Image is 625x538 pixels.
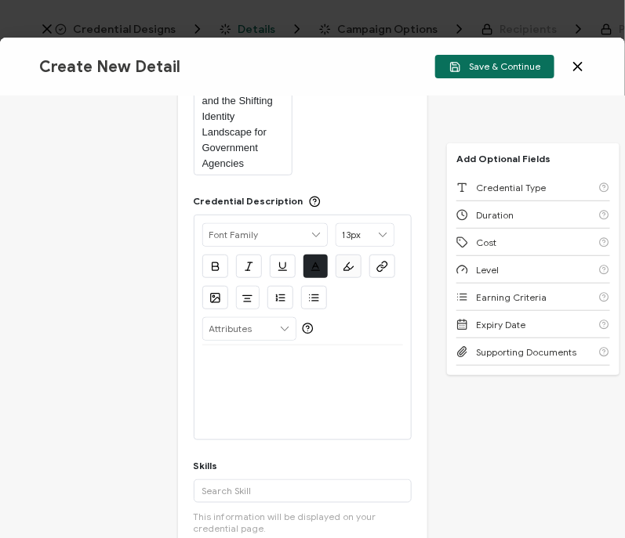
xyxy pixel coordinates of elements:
button: Save & Continue [435,55,554,78]
span: Supporting Documents [476,346,576,358]
span: Create New Detail [39,57,180,77]
span: Level [476,264,499,276]
p: Experian Webinar: 2025 Fraud Trends: Trust, Technology, and the Shifting Identity Landscape for G... [202,31,285,172]
input: Font Size [336,224,394,246]
input: Font Family [203,224,327,246]
input: Attributes [203,318,296,340]
span: Expiry Date [476,319,525,330]
iframe: Chat Widget [547,463,625,538]
span: Credential Type [476,182,546,193]
span: Save & Continue [449,61,540,73]
span: Earning Criteria [476,291,547,303]
div: Skills [194,460,218,471]
span: This information will be displayed on your credential page. [194,511,412,534]
input: Search Skill [194,479,412,503]
p: Add Optional Fields [447,153,560,164]
div: Credential Description [194,195,321,207]
span: Cost [476,237,496,248]
span: Duration [476,209,514,221]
